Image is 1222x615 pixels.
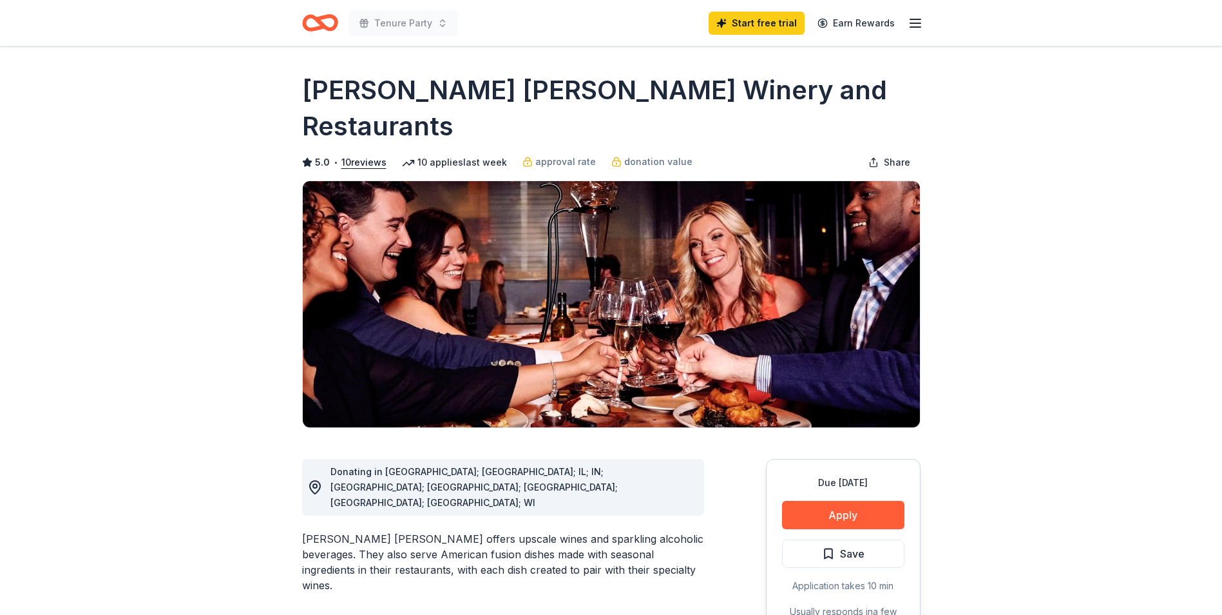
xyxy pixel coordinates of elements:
[884,155,910,170] span: Share
[782,501,904,529] button: Apply
[624,154,692,170] span: donation value
[522,154,596,170] a: approval rate
[330,466,618,508] span: Donating in [GEOGRAPHIC_DATA]; [GEOGRAPHIC_DATA]; IL; IN; [GEOGRAPHIC_DATA]; [GEOGRAPHIC_DATA]; [...
[535,154,596,170] span: approval rate
[840,545,864,562] span: Save
[333,157,338,168] span: •
[302,8,338,38] a: Home
[810,12,902,35] a: Earn Rewards
[303,181,920,427] img: Image for Cooper's Hawk Winery and Restaurants
[611,154,692,170] a: donation value
[782,475,904,491] div: Due [DATE]
[782,540,904,568] button: Save
[348,10,458,36] button: Tenure Party
[709,12,805,35] a: Start free trial
[302,531,704,593] div: [PERSON_NAME] [PERSON_NAME] offers upscale wines and sparkling alcoholic beverages. They also ser...
[302,72,921,144] h1: [PERSON_NAME] [PERSON_NAME] Winery and Restaurants
[374,15,432,31] span: Tenure Party
[315,155,330,170] span: 5.0
[782,578,904,594] div: Application takes 10 min
[341,155,387,170] button: 10reviews
[402,155,507,170] div: 10 applies last week
[858,150,921,175] button: Share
